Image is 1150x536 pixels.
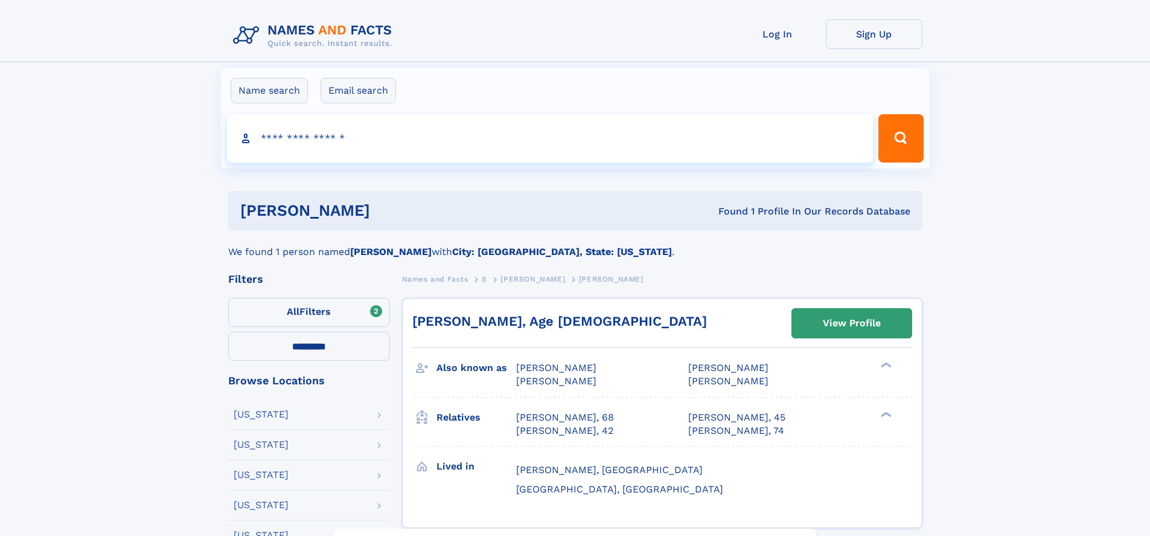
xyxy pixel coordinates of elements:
[228,230,922,259] div: We found 1 person named with .
[516,375,596,387] span: [PERSON_NAME]
[234,440,289,450] div: [US_STATE]
[500,271,565,286] a: [PERSON_NAME]
[792,309,912,338] a: View Profile
[436,358,516,378] h3: Also known as
[516,464,703,476] span: [PERSON_NAME], [GEOGRAPHIC_DATA]
[878,361,892,369] div: ❯
[228,274,390,285] div: Filters
[240,203,545,218] h1: [PERSON_NAME]
[729,19,826,49] a: Log In
[516,483,723,495] span: [GEOGRAPHIC_DATA], [GEOGRAPHIC_DATA]
[412,314,707,329] a: [PERSON_NAME], Age [DEMOGRAPHIC_DATA]
[234,470,289,480] div: [US_STATE]
[234,500,289,510] div: [US_STATE]
[231,78,308,103] label: Name search
[228,298,390,327] label: Filters
[500,275,565,283] span: [PERSON_NAME]
[402,271,468,286] a: Names and Facts
[579,275,644,283] span: [PERSON_NAME]
[516,424,613,438] a: [PERSON_NAME], 42
[228,19,402,52] img: Logo Names and Facts
[482,275,487,283] span: S
[823,309,881,337] div: View Profile
[688,375,768,387] span: [PERSON_NAME]
[688,362,768,373] span: [PERSON_NAME]
[287,306,299,317] span: All
[826,19,922,49] a: Sign Up
[227,114,874,163] input: search input
[878,410,892,418] div: ❯
[516,362,596,373] span: [PERSON_NAME]
[436,407,516,428] h3: Relatives
[516,411,614,424] a: [PERSON_NAME], 68
[436,456,516,477] h3: Lived in
[878,114,923,163] button: Search Button
[321,78,396,103] label: Email search
[228,375,390,386] div: Browse Locations
[544,205,910,218] div: Found 1 Profile In Our Records Database
[688,424,784,438] a: [PERSON_NAME], 74
[482,271,487,286] a: S
[452,246,672,257] b: City: [GEOGRAPHIC_DATA], State: [US_STATE]
[688,411,785,424] a: [PERSON_NAME], 45
[234,410,289,419] div: [US_STATE]
[350,246,432,257] b: [PERSON_NAME]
